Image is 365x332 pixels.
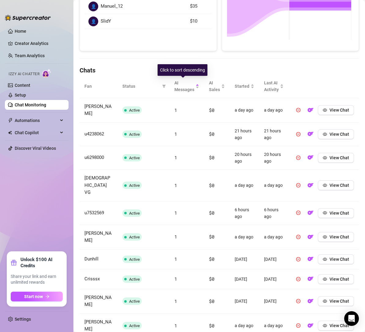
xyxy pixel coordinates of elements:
[209,210,214,216] span: $0
[307,182,314,188] img: OF
[101,3,123,10] span: Manuel_12
[307,107,314,113] img: OF
[174,131,177,137] span: 1
[129,108,140,113] span: Active
[169,75,204,98] th: AI Messages
[318,274,354,284] button: View Chat
[318,129,354,139] button: View Chat
[306,105,315,115] button: OF
[174,323,177,329] span: 1
[209,298,214,304] span: $0
[9,71,39,77] span: Izzy AI Chatter
[230,225,259,249] td: a day ago
[306,180,315,190] button: OF
[84,231,112,243] span: [PERSON_NAME]
[84,256,99,262] span: Dunhill
[129,257,140,262] span: Active
[264,79,279,93] span: Last AI Activity
[230,201,259,225] td: 6 hours ago
[306,254,315,264] button: OF
[259,98,289,123] td: a day ago
[307,210,314,216] img: OF
[88,17,98,26] div: 👤
[174,234,177,240] span: 1
[5,15,51,21] img: logo-BBDzfeDw.svg
[296,299,300,303] span: pause-circle
[129,235,140,239] span: Active
[330,299,349,304] span: View Chat
[20,256,63,269] strong: Unlock $100 AI Credits
[129,183,140,188] span: Active
[307,298,314,304] img: OF
[259,75,289,98] th: Last AI Activity
[129,156,140,160] span: Active
[174,154,177,160] span: 1
[318,296,354,306] button: View Chat
[204,75,230,98] th: AI Sales
[306,258,315,263] a: OF
[306,296,315,306] button: OF
[330,132,349,137] span: View Chat
[15,317,31,322] a: Settings
[158,64,207,76] div: Click to sort descending
[323,257,327,261] span: eye
[209,234,214,240] span: $0
[84,131,104,137] span: u4238062
[306,133,315,138] a: OF
[129,299,140,304] span: Active
[230,249,259,269] td: [DATE]
[259,289,289,314] td: [DATE]
[230,98,259,123] td: a day ago
[259,123,289,146] td: 21 hours ago
[80,75,117,98] th: Fan
[15,146,56,151] a: Discover Viral Videos
[174,210,177,216] span: 1
[42,69,51,78] img: AI Chatter
[174,107,177,113] span: 1
[323,277,327,281] span: eye
[129,323,140,328] span: Active
[318,321,354,330] button: View Chat
[330,234,349,239] span: View Chat
[330,257,349,262] span: View Chat
[15,102,46,107] a: Chat Monitoring
[84,319,112,332] span: [PERSON_NAME]
[209,154,214,160] span: $0
[129,277,140,282] span: Active
[174,79,194,93] span: AI Messages
[259,225,289,249] td: a day ago
[306,274,315,284] button: OF
[307,234,314,240] img: OF
[8,131,12,135] img: Chat Copilot
[296,277,300,281] span: pause-circle
[296,132,300,136] span: pause-circle
[323,211,327,215] span: eye
[15,93,26,98] a: Setup
[209,131,214,137] span: $0
[15,29,26,34] a: Home
[296,211,300,215] span: pause-circle
[344,311,359,326] div: Open Intercom Messenger
[230,146,259,170] td: 20 hours ago
[323,235,327,239] span: eye
[101,18,111,25] span: SlidY
[330,211,349,216] span: View Chat
[259,146,289,170] td: 20 hours ago
[15,53,45,58] a: Team Analytics
[306,212,315,217] a: OF
[84,104,112,116] span: [PERSON_NAME]
[323,183,327,187] span: eye
[296,183,300,187] span: pause-circle
[15,128,58,138] span: Chat Copilot
[296,257,300,261] span: pause-circle
[80,66,359,75] h4: Chats
[259,170,289,201] td: a day ago
[318,254,354,264] button: View Chat
[296,323,300,328] span: pause-circle
[306,236,315,241] a: OF
[15,116,58,125] span: Automations
[45,294,50,299] span: arrow-right
[174,276,177,282] span: 1
[323,299,327,303] span: eye
[330,277,349,282] span: View Chat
